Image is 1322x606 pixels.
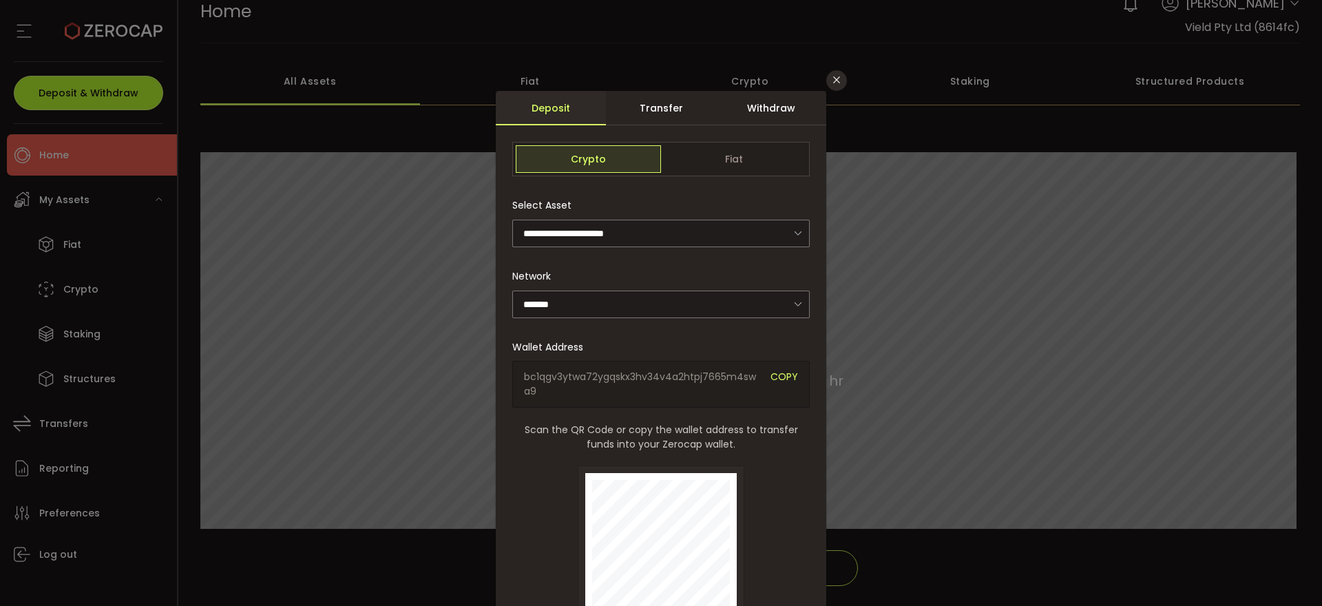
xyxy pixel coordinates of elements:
[512,269,559,283] label: Network
[716,91,826,125] div: Withdraw
[661,145,806,173] span: Fiat
[524,370,760,399] span: bc1qgv3ytwa72ygqskx3hv34v4a2htpj7665m4swa9
[770,370,798,399] span: COPY
[606,91,716,125] div: Transfer
[516,145,661,173] span: Crypto
[496,91,606,125] div: Deposit
[826,70,847,91] button: Close
[512,423,810,452] span: Scan the QR Code or copy the wallet address to transfer funds into your Zerocap wallet.
[1253,540,1322,606] iframe: Chat Widget
[512,198,580,212] label: Select Asset
[512,340,591,354] label: Wallet Address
